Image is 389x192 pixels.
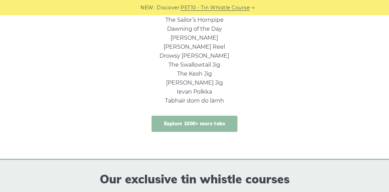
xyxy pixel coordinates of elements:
[177,88,212,95] a: Ievan Polkka
[165,17,224,23] a: The Sailor’s Hornpipe
[152,116,238,132] a: Explore 1000+ more tabs
[181,4,250,12] a: PST10 - Tin Whistle Course
[164,44,225,50] a: [PERSON_NAME] Reel
[177,70,212,77] a: The Kesh Jig
[157,4,179,12] span: Discover
[140,4,155,12] span: NEW:
[171,35,218,41] a: [PERSON_NAME]
[167,26,222,32] a: Dawning of the Day
[166,79,223,86] a: [PERSON_NAME] Jig
[168,61,220,68] a: The Swallowtail Jig
[159,52,229,59] a: Drowsy [PERSON_NAME]
[165,97,224,104] a: Tabhair dom do lámh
